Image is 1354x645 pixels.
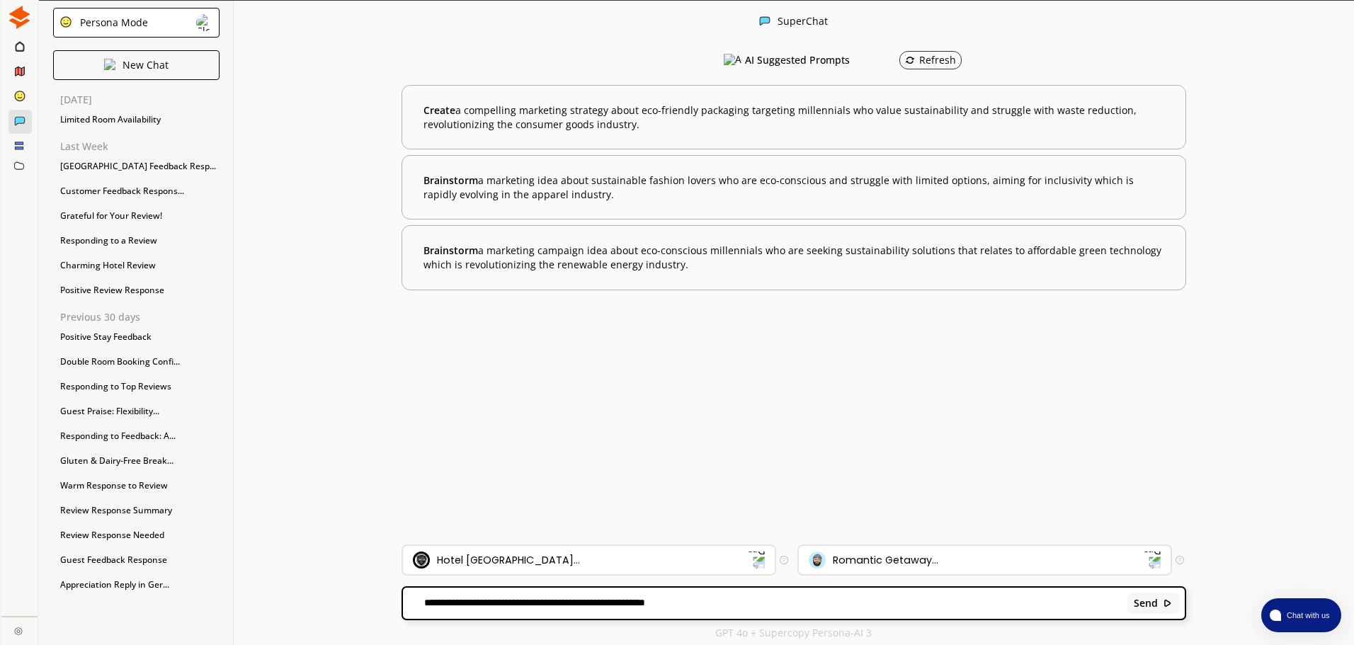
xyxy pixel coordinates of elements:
p: GPT 4o + Supercopy Persona-AI 3 [715,627,872,639]
img: Close [104,59,115,70]
span: Brainstorm [423,173,478,187]
div: Positive Review Response [53,280,220,301]
img: Close [196,14,213,31]
img: Close [59,16,72,28]
b: a marketing idea about sustainable fashion lovers who are eco-conscious and struggle with limited... [423,173,1164,201]
img: Brand Icon [413,552,430,569]
div: Responding to Feedback: A... [53,426,220,447]
img: Tooltip Icon [1176,556,1184,564]
div: Customer Feedback Respons... [53,181,220,202]
div: Warm Response to Review [53,475,220,496]
div: Romantic Getaway... [833,554,938,566]
img: Tooltip Icon [780,556,788,564]
span: Chat with us [1281,610,1333,621]
p: Previous 30 days [60,312,220,323]
b: a compelling marketing strategy about eco-friendly packaging targeting millennials who value sust... [423,103,1164,131]
a: Close [1,617,38,641]
img: AI Suggested Prompts [724,54,741,67]
span: Create [423,103,455,117]
div: [GEOGRAPHIC_DATA] Feedback Resp... [53,156,220,177]
button: atlas-launcher [1261,598,1341,632]
img: Close [8,6,31,29]
div: Limited Room Availability [53,109,220,130]
img: Close [759,16,770,27]
p: Last Week [60,141,220,152]
img: Close [1163,598,1173,608]
div: Grateful for Your Review! [53,205,220,227]
div: Appreciation Reply in Ger... [53,574,220,595]
div: SuperChat [778,16,828,29]
div: Guest Praise: Flexibility... [53,401,220,422]
div: Persona Mode [75,17,148,28]
div: Gluten & Dairy-Free Break... [53,450,220,472]
img: Dropdown Icon [1143,551,1161,569]
div: Review Response Needed [53,525,220,546]
p: [DATE] [60,94,220,105]
div: Guest Feedback Response [53,549,220,571]
img: Refresh [905,55,915,65]
div: Responding to a Review [53,230,220,251]
b: a marketing campaign idea about eco-conscious millennials who are seeking sustainability solution... [423,244,1164,271]
div: Review Response Summary [53,500,220,521]
div: Review Response: Refund D... [53,599,220,620]
div: Responding to Top Reviews [53,376,220,397]
b: Send [1134,598,1158,609]
h3: AI Suggested Prompts [745,50,850,71]
div: Charming Hotel Review [53,255,220,276]
img: Dropdown Icon [747,551,766,569]
img: Close [14,627,23,635]
p: New Chat [123,59,169,71]
div: Double Room Booking Confi... [53,351,220,372]
span: Brainstorm [423,244,478,257]
div: Refresh [905,55,956,66]
div: Hotel [GEOGRAPHIC_DATA]... [437,554,580,566]
div: Positive Stay Feedback [53,326,220,348]
img: Audience Icon [809,552,826,569]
